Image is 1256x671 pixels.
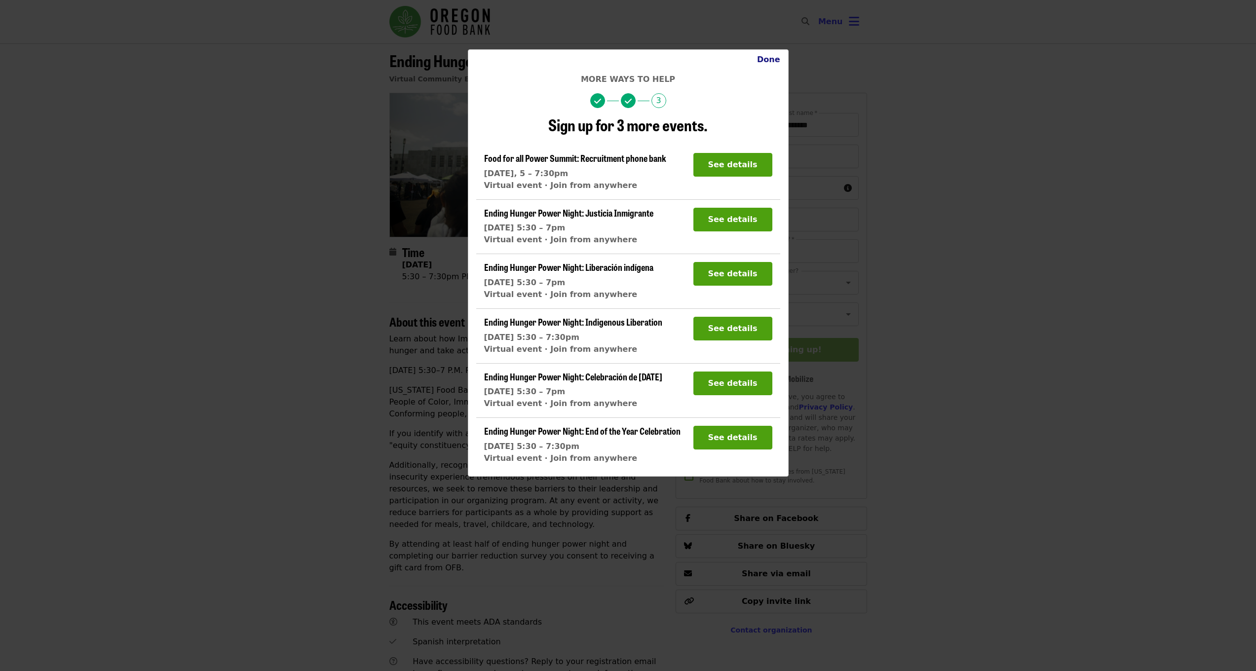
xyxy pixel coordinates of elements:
[693,269,772,278] a: See details
[484,277,653,289] div: [DATE] 5:30 – 7pm
[693,153,772,177] button: See details
[693,215,772,224] a: See details
[484,234,653,246] div: Virtual event · Join from anywhere
[484,343,662,355] div: Virtual event · Join from anywhere
[693,433,772,442] a: See details
[484,180,666,191] div: Virtual event · Join from anywhere
[484,452,681,464] div: Virtual event · Join from anywhere
[693,378,772,388] a: See details
[484,168,666,180] div: [DATE], 5 – 7:30pm
[484,332,662,343] div: [DATE] 5:30 – 7:30pm
[693,372,772,395] button: See details
[484,206,653,219] span: Ending Hunger Power Night: Justicia Inmigrante
[484,386,662,398] div: [DATE] 5:30 – 7pm
[484,372,662,410] a: Ending Hunger Power Night: Celebración de [DATE][DATE] 5:30 – 7pmVirtual event · Join from anywhere
[484,262,653,300] a: Ending Hunger Power Night: Liberación indígena[DATE] 5:30 – 7pmVirtual event · Join from anywhere
[749,50,788,70] button: Close
[484,398,662,410] div: Virtual event · Join from anywhere
[693,160,772,169] a: See details
[548,113,708,136] span: Sign up for 3 more events.
[594,97,601,106] i: check icon
[693,324,772,333] a: See details
[484,424,681,437] span: Ending Hunger Power Night: End of the Year Celebration
[484,370,662,383] span: Ending Hunger Power Night: Celebración de [DATE]
[484,153,666,191] a: Food for all Power Summit: Recruitment phone bank[DATE], 5 – 7:30pmVirtual event · Join from anyw...
[693,426,772,449] button: See details
[484,289,653,300] div: Virtual event · Join from anywhere
[484,208,653,246] a: Ending Hunger Power Night: Justicia Inmigrante[DATE] 5:30 – 7pmVirtual event · Join from anywhere
[693,208,772,231] button: See details
[484,222,653,234] div: [DATE] 5:30 – 7pm
[581,75,675,84] span: More ways to help
[693,262,772,286] button: See details
[484,261,653,273] span: Ending Hunger Power Night: Liberación indígena
[484,317,662,355] a: Ending Hunger Power Night: Indigenous Liberation[DATE] 5:30 – 7:30pmVirtual event · Join from any...
[651,93,666,108] span: 3
[484,151,666,164] span: Food for all Power Summit: Recruitment phone bank
[484,426,681,464] a: Ending Hunger Power Night: End of the Year Celebration[DATE] 5:30 – 7:30pmVirtual event · Join fr...
[693,317,772,340] button: See details
[484,441,681,452] div: [DATE] 5:30 – 7:30pm
[625,97,632,106] i: check icon
[484,315,662,328] span: Ending Hunger Power Night: Indigenous Liberation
